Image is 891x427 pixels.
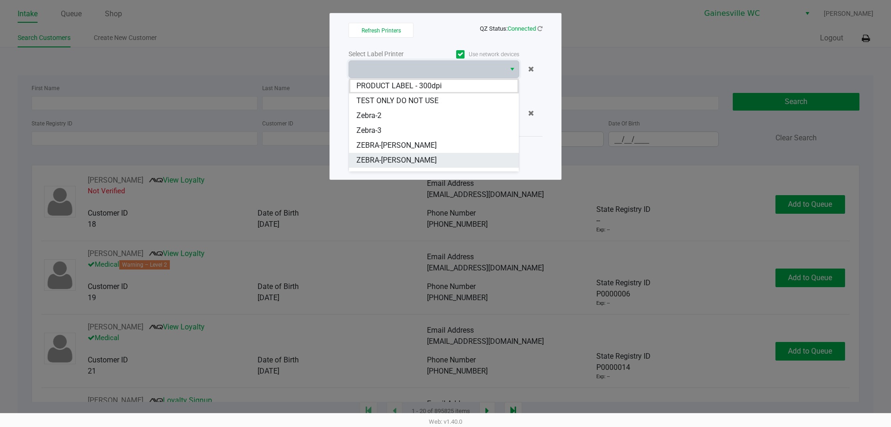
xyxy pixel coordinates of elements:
[429,418,462,425] span: Web: v1.40.0
[356,80,442,92] span: PRODUCT LABEL - 300dpi
[356,170,433,181] span: Zebra-[PERSON_NAME]
[349,49,434,59] div: Select Label Printer
[356,125,381,136] span: Zebra-3
[508,25,536,32] span: Connected
[356,140,437,151] span: ZEBRA-[PERSON_NAME]
[505,61,519,78] button: Select
[356,155,437,166] span: ZEBRA-[PERSON_NAME]
[434,50,519,59] label: Use network devices
[349,23,413,38] button: Refresh Printers
[480,25,542,32] span: QZ Status:
[356,95,439,106] span: TEST ONLY DO NOT USE
[362,27,401,34] span: Refresh Printers
[356,110,381,121] span: Zebra-2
